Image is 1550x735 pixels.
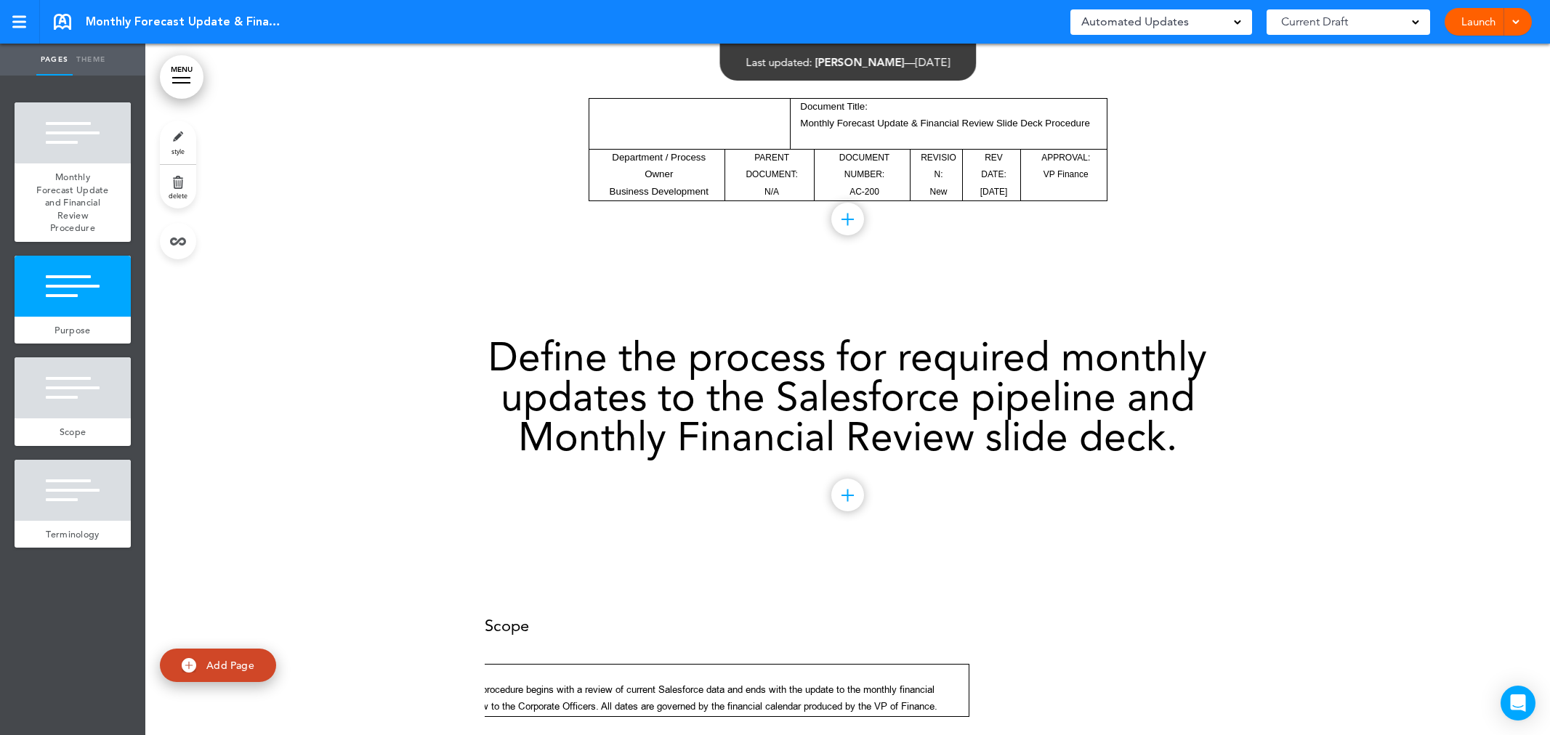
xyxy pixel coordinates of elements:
[1281,12,1348,32] span: Current Draft
[981,153,1006,179] span: REV DATE:
[160,55,203,99] a: MENU
[921,153,956,179] span: REVISION:
[15,317,131,344] a: Purpose
[930,187,948,197] span: New
[1456,8,1501,36] a: Launch
[980,187,1008,197] span: [DATE]
[15,521,131,548] a: Terminology
[610,186,709,197] span: Business Development
[1081,12,1189,32] span: Automated Updates
[849,187,879,197] span: AC-200
[73,44,109,76] a: Theme
[169,191,187,200] span: delete
[36,171,109,234] span: Monthly Forecast Update and Financial Review Procedure
[160,649,276,683] a: Add Page
[800,118,1090,129] span: Monthly Forecast Update & Financial Review Slide Deck Procedure
[800,101,868,112] span: Document Title:
[46,528,99,540] span: Terminology
[1041,153,1090,163] span: APPROVAL:
[461,683,937,713] span: This procedure begins with a review of current Salesforce data and ends with the update to the mo...
[746,55,812,69] span: Last updated:
[182,658,196,673] img: add.svg
[915,55,950,69] span: [DATE]
[160,165,196,208] a: delete
[86,14,282,30] span: Monthly Forecast Update & Financial Review Procedure
[485,337,1211,457] h1: Define the process for required monthly updates to the Salesforce pipeline and Monthly Financial ...
[36,44,73,76] a: Pages
[171,147,185,155] span: style
[815,55,904,69] span: [PERSON_NAME]
[15,418,131,446] a: Scope
[612,152,706,179] span: Department / Process Owner
[1044,169,1089,179] span: VP Finance
[160,121,196,164] a: style
[60,426,86,438] span: Scope
[746,57,950,68] div: —
[15,163,131,242] a: Monthly Forecast Update and Financial Review Procedure
[1501,686,1535,720] div: Open Intercom Messenger
[764,187,779,197] span: N/A
[839,153,889,179] span: DOCUMENT NUMBER:
[55,324,90,336] span: Purpose
[485,613,1211,638] p: Scope
[206,659,254,672] span: Add Page
[746,153,797,179] span: PARENT DOCUMENT:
